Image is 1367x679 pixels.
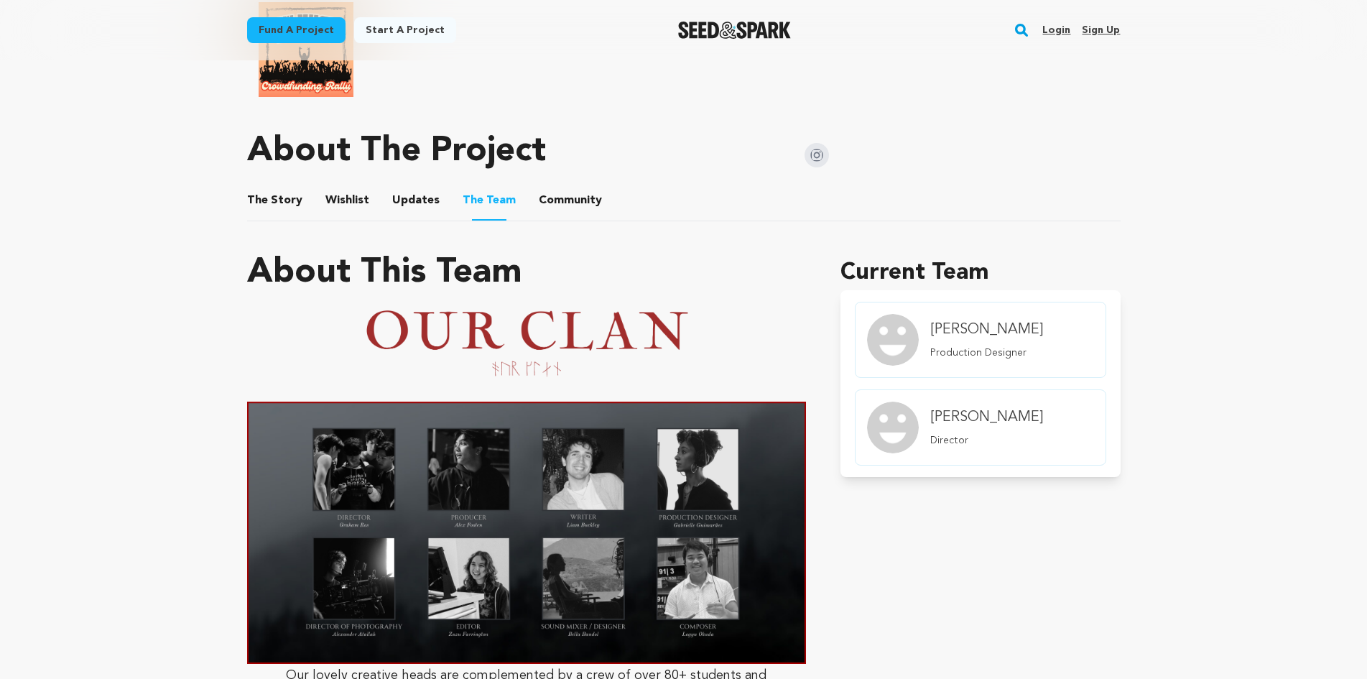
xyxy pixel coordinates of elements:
[539,192,602,209] span: Community
[247,192,302,209] span: Story
[930,346,1043,360] p: Production Designer
[678,22,791,39] a: Seed&Spark Homepage
[855,302,1106,378] a: member.name Profile
[805,143,829,167] img: Seed&Spark Instagram Icon
[247,402,807,664] img: 1757659916-ValhallaClan.png
[867,314,919,366] img: Team Image
[678,22,791,39] img: Seed&Spark Logo Dark Mode
[392,192,440,209] span: Updates
[930,320,1043,340] h4: [PERSON_NAME]
[247,192,268,209] span: The
[1082,19,1120,42] a: Sign up
[463,192,483,209] span: The
[930,407,1043,428] h4: [PERSON_NAME]
[247,256,522,290] h1: About This Team
[247,308,807,379] img: 1757659891-ValhallaBlocksClan2.png
[855,389,1106,466] a: member.name Profile
[930,433,1043,448] p: Director
[463,192,516,209] span: Team
[867,402,919,453] img: Team Image
[247,17,346,43] a: Fund a project
[840,256,1120,290] h1: Current Team
[325,192,369,209] span: Wishlist
[354,17,456,43] a: Start a project
[1042,19,1070,42] a: Login
[247,134,546,169] h1: About The Project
